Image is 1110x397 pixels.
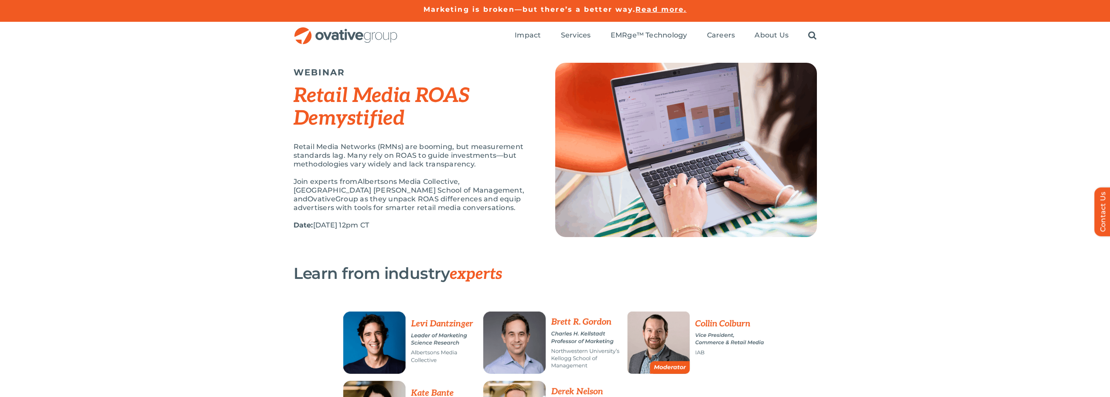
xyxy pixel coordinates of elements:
p: [DATE] 12pm CT [294,221,533,230]
a: OG_Full_horizontal_RGB [294,26,398,34]
a: Careers [707,31,735,41]
a: Search [808,31,816,41]
a: About Us [755,31,789,41]
em: Retail Media ROAS Demystified [294,84,470,131]
span: About Us [755,31,789,40]
p: Retail Media Networks (RMNs) are booming, but measurement standards lag. Many rely on ROAS to gui... [294,143,533,169]
a: Services [561,31,591,41]
span: EMRge™ Technology [611,31,687,40]
span: experts [450,265,502,284]
a: Impact [515,31,541,41]
span: Ovative [307,195,335,203]
a: Read more. [635,5,686,14]
span: Services [561,31,591,40]
span: Albertsons Media Collective, [GEOGRAPHIC_DATA] [PERSON_NAME] School of Management, and [294,177,525,203]
a: Marketing is broken—but there’s a better way. [424,5,636,14]
h5: WEBINAR [294,67,533,78]
span: Impact [515,31,541,40]
nav: Menu [515,22,816,50]
a: EMRge™ Technology [611,31,687,41]
img: Top Image (2) [555,63,817,237]
strong: Date: [294,221,313,229]
p: Join experts from [294,177,533,212]
h3: Learn from industry [294,265,773,283]
span: Careers [707,31,735,40]
span: Group as they unpack ROAS differences and equip advertisers with tools for smarter retail media c... [294,195,521,212]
